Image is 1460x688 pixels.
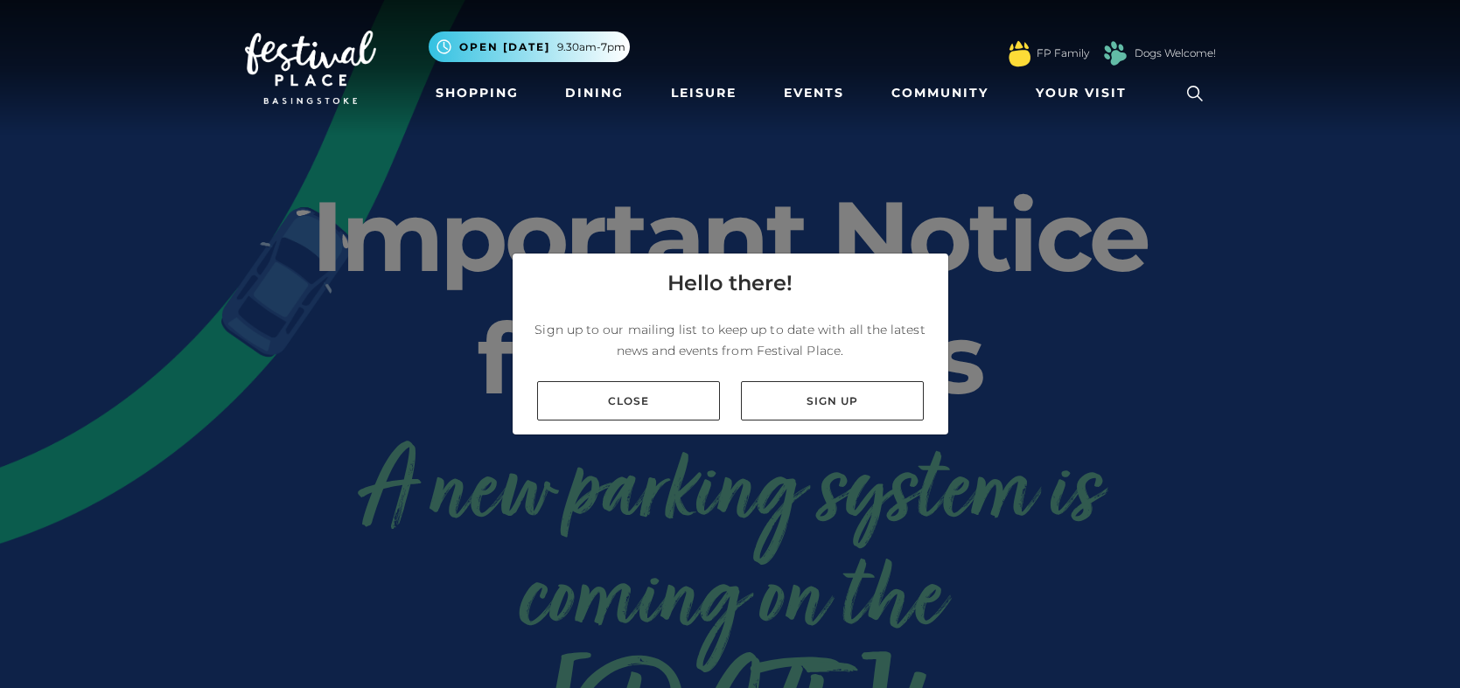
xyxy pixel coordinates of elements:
a: Your Visit [1029,77,1142,109]
a: Community [884,77,995,109]
a: FP Family [1037,45,1089,61]
a: Close [537,381,720,420]
a: Dogs Welcome! [1135,45,1216,61]
a: Sign up [741,381,924,420]
h4: Hello there! [667,268,793,299]
a: Events [777,77,851,109]
button: Open [DATE] 9.30am-7pm [429,31,630,62]
p: Sign up to our mailing list to keep up to date with all the latest news and events from Festival ... [527,319,934,361]
a: Leisure [664,77,744,109]
span: Open [DATE] [459,39,550,55]
a: Dining [558,77,631,109]
img: Festival Place Logo [245,31,376,104]
a: Shopping [429,77,526,109]
span: Your Visit [1036,84,1127,102]
span: 9.30am-7pm [557,39,625,55]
